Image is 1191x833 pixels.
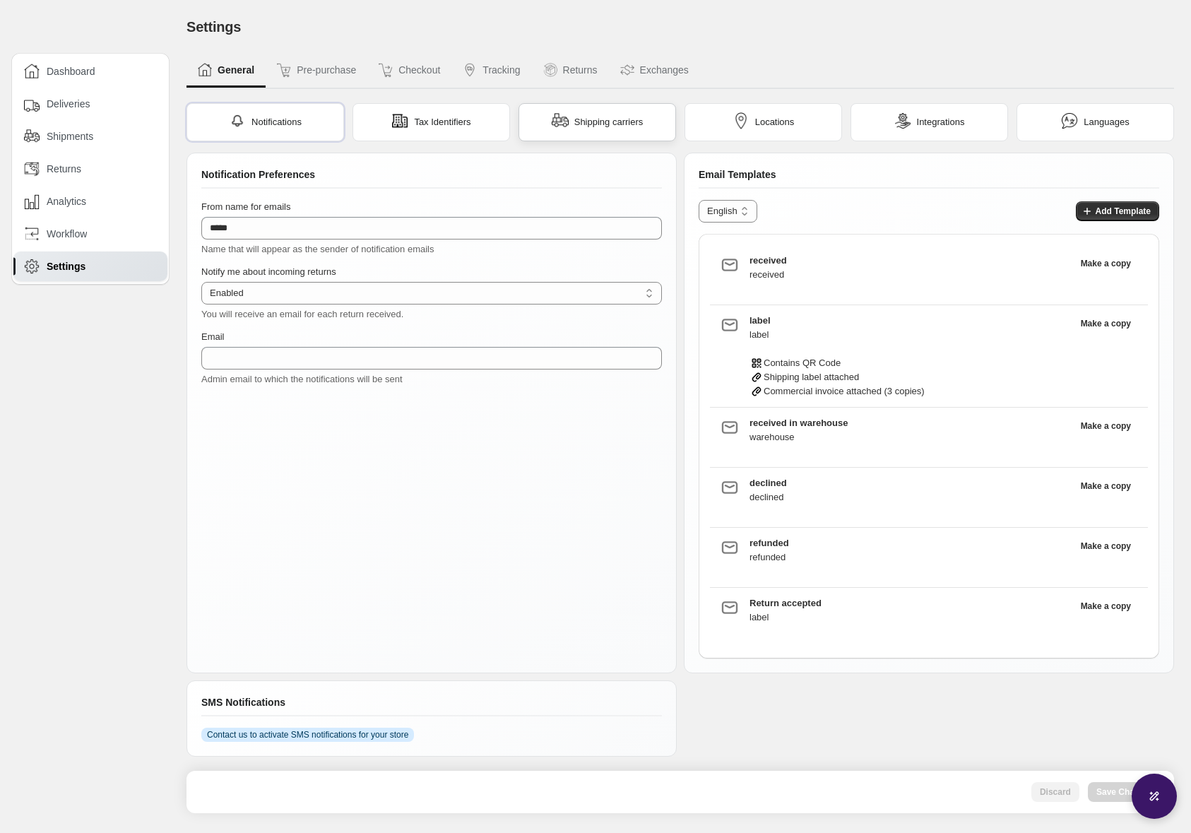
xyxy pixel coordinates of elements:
div: Shipping label attached [749,370,1072,384]
span: Workflow [47,227,87,241]
span: Shipping carriers [574,115,644,129]
div: Commercial invoice attached (3 copies) [749,384,1072,398]
span: Make a copy [1081,480,1131,492]
button: General [186,54,266,88]
button: Clone the template [1072,596,1139,616]
span: Make a copy [1081,318,1131,329]
div: Notification Preferences [201,167,662,189]
div: received [749,268,1072,282]
button: Clone the template [1072,314,1139,333]
h3: declined [749,476,1072,490]
span: Make a copy [1081,601,1131,612]
img: Tracking icon [463,63,477,77]
h3: refunded [749,536,1072,550]
div: label [749,328,1072,342]
img: Pre-purchase icon [277,63,291,77]
div: SMS Notifications [201,695,662,716]
span: Dashboard [47,64,95,78]
div: label [749,610,1072,625]
div: declined [749,490,1072,504]
button: Returns [532,54,609,88]
span: Tax Identifiers [414,115,470,129]
span: Settings [47,259,85,273]
div: Contains QR Code [749,356,1072,370]
button: Checkout [367,54,451,88]
span: Make a copy [1081,258,1131,269]
h3: Return accepted [749,596,1072,610]
span: Notify me about incoming returns [201,266,336,277]
img: Returns icon [543,63,557,77]
span: Notifications [251,115,302,129]
button: Tracking [451,54,531,88]
span: Add Template [1096,206,1151,217]
span: Locations [755,115,795,129]
h3: received [749,254,1072,268]
span: Deliveries [47,97,90,111]
div: refunded [749,550,1072,565]
span: Settings [186,19,241,35]
span: Returns [47,162,81,176]
button: Pre-purchase [266,54,367,88]
span: Make a copy [1081,540,1131,552]
span: Email [201,331,225,342]
button: Exchanges [609,54,700,88]
button: Clone the template [1072,416,1139,436]
div: warehouse [749,430,1072,444]
span: Name that will appear as the sender of notification emails [201,244,434,254]
span: Integrations [917,115,965,129]
button: Clone the template [1072,476,1139,496]
img: Exchanges icon [620,63,634,77]
h3: received in warehouse [749,416,1072,430]
span: Make a copy [1081,420,1131,432]
span: Contact us to activate SMS notifications for your store [207,729,408,740]
span: Shipments [47,129,93,143]
span: Languages [1084,115,1129,129]
div: Email Templates [699,167,1159,189]
span: Analytics [47,194,86,208]
button: Clone the template [1072,254,1139,273]
button: Clone the template [1072,536,1139,556]
span: You will receive an email for each return received. [201,309,403,319]
h3: label [749,314,1072,328]
span: Admin email to which the notifications will be sent [201,374,403,384]
button: Add Template [1076,201,1159,221]
img: General icon [198,63,212,77]
span: From name for emails [201,201,290,212]
img: Checkout icon [379,63,393,77]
